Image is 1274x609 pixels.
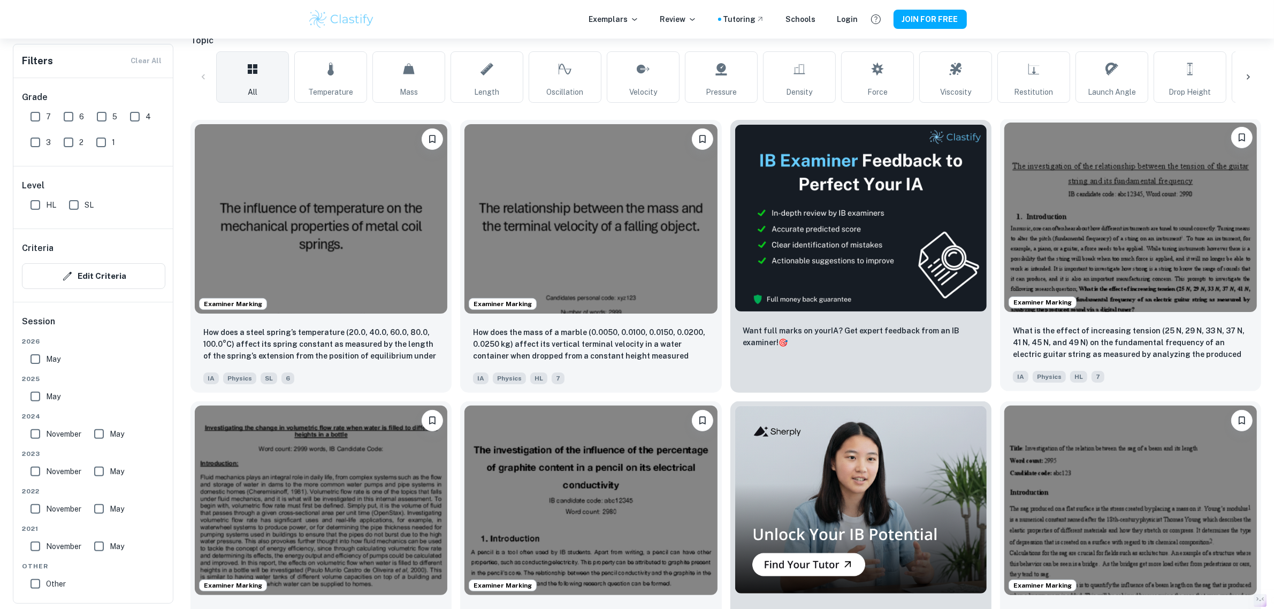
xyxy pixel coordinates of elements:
[46,541,81,552] span: November
[867,86,888,98] span: Force
[22,91,165,104] h6: Grade
[735,124,987,312] img: Thumbnail
[1000,120,1261,393] a: Examiner MarkingPlease log in to bookmark exemplarsWhat is the effect of increasing tension (25 N...
[195,406,447,595] img: Physics IA example thumbnail: How does the height to which water is fi
[692,410,713,431] button: Please log in to bookmark exemplars
[552,372,564,384] span: 7
[203,372,219,384] span: IA
[1014,86,1054,98] span: Restitution
[743,325,979,348] p: Want full marks on your IA ? Get expert feedback from an IB examiner!
[112,111,117,123] span: 5
[530,372,547,384] span: HL
[46,136,51,148] span: 3
[110,541,124,552] span: May
[308,86,353,98] span: Temperature
[1169,86,1211,98] span: Drop Height
[22,374,165,384] span: 2025
[46,353,60,365] span: May
[110,466,124,477] span: May
[22,449,165,459] span: 2023
[692,128,713,150] button: Please log in to bookmark exemplars
[22,524,165,534] span: 2021
[706,86,737,98] span: Pressure
[200,581,266,590] span: Examiner Marking
[730,120,991,393] a: ThumbnailWant full marks on yourIA? Get expert feedback from an IB examiner!
[190,34,1261,47] h6: Topic
[22,179,165,192] h6: Level
[79,136,83,148] span: 2
[110,428,124,440] span: May
[203,326,439,363] p: How does a steel spring’s temperature (20.0, 40.0, 60.0, 80.0, 100.0°C) affect its spring constan...
[248,86,257,98] span: All
[261,372,277,384] span: SL
[940,86,971,98] span: Viscosity
[723,13,765,25] a: Tutoring
[223,372,256,384] span: Physics
[547,86,584,98] span: Oscillation
[867,10,885,28] button: Help and Feedback
[473,372,489,384] span: IA
[22,263,165,289] button: Edit Criteria
[46,111,51,123] span: 7
[22,242,54,255] h6: Criteria
[22,412,165,421] span: 2024
[475,86,500,98] span: Length
[786,13,816,25] a: Schools
[110,503,124,515] span: May
[308,9,376,30] img: Clastify logo
[779,338,788,347] span: 🎯
[22,337,165,346] span: 2026
[200,299,266,309] span: Examiner Marking
[469,581,536,590] span: Examiner Marking
[1004,123,1257,312] img: Physics IA example thumbnail: What is the effect of increasing tension
[1009,581,1076,590] span: Examiner Marking
[422,410,443,431] button: Please log in to bookmark exemplars
[22,54,53,68] h6: Filters
[469,299,536,309] span: Examiner Marking
[22,315,165,337] h6: Session
[46,391,60,402] span: May
[464,406,717,595] img: Physics IA example thumbnail: What is the effect of increasing graphit
[1231,127,1253,148] button: Please log in to bookmark exemplars
[22,486,165,496] span: 2022
[46,503,81,515] span: November
[1231,410,1253,431] button: Please log in to bookmark exemplars
[190,120,452,393] a: Examiner MarkingPlease log in to bookmark exemplarsHow does a steel spring’s temperature (20.0, 4...
[22,561,165,571] span: Other
[629,86,657,98] span: Velocity
[1088,86,1136,98] span: Launch Angle
[1004,406,1257,595] img: Physics IA example thumbnail: How does the length of a beam (0.100 m,
[195,124,447,314] img: Physics IA example thumbnail: How does a steel spring’s temperature (2
[473,326,708,363] p: How does the mass of a marble (0.0050, 0.0100, 0.0150, 0.0200, 0.0250 kg) affect its vertical ter...
[735,406,987,593] img: Thumbnail
[46,199,56,211] span: HL
[85,199,94,211] span: SL
[46,466,81,477] span: November
[837,13,858,25] a: Login
[660,13,697,25] p: Review
[493,372,526,384] span: Physics
[146,111,151,123] span: 4
[1013,371,1028,383] span: IA
[464,124,717,314] img: Physics IA example thumbnail: How does the mass of a marble (0.0050, 0
[400,86,418,98] span: Mass
[1009,298,1076,307] span: Examiner Marking
[1092,371,1104,383] span: 7
[281,372,294,384] span: 6
[1013,325,1248,361] p: What is the effect of increasing tension (25 N, 29 N, 33 N, 37 N, 41 N, 45 N, and 49 N) on the fu...
[422,128,443,150] button: Please log in to bookmark exemplars
[46,578,66,590] span: Other
[112,136,115,148] span: 1
[1070,371,1087,383] span: HL
[589,13,639,25] p: Exemplars
[46,428,81,440] span: November
[787,86,813,98] span: Density
[79,111,84,123] span: 6
[1033,371,1066,383] span: Physics
[894,10,967,29] button: JOIN FOR FREE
